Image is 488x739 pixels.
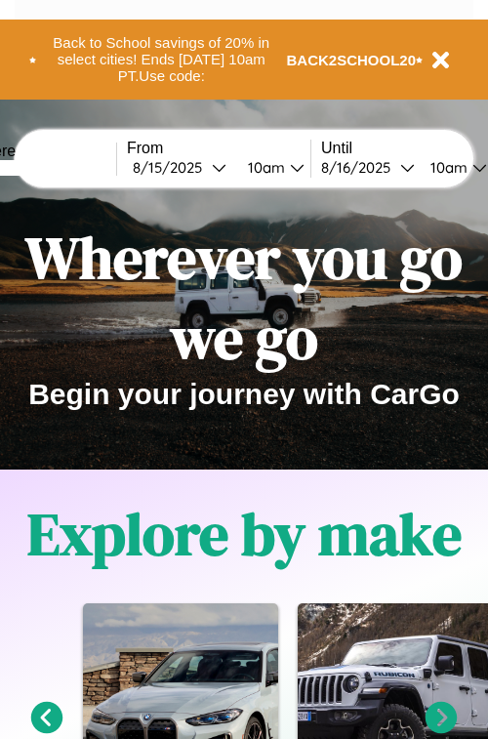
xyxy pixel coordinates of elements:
h1: Explore by make [27,494,462,574]
b: BACK2SCHOOL20 [287,52,417,68]
div: 8 / 16 / 2025 [321,158,400,177]
div: 8 / 15 / 2025 [133,158,212,177]
label: From [127,140,310,157]
button: 8/15/2025 [127,157,232,178]
div: 10am [421,158,472,177]
button: 10am [232,157,310,178]
div: 10am [238,158,290,177]
button: Back to School savings of 20% in select cities! Ends [DATE] 10am PT.Use code: [36,29,287,90]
